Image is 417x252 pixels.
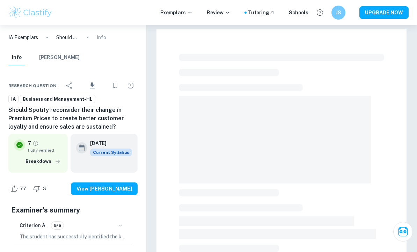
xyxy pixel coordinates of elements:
[90,149,132,156] span: Current Syllabus
[56,34,79,41] p: Should Spotify reconsider their change in Premium Prices to create better customer loyalty and en...
[108,79,122,93] div: Bookmark
[20,233,126,240] p: The student has successfully identified the key concept of change, which is clearly articulated i...
[97,34,106,41] p: Info
[20,96,95,103] span: Business and Management-HL
[90,149,132,156] div: This exemplar is based on the current syllabus. Feel free to refer to it for inspiration/ideas wh...
[63,79,76,93] div: Share
[8,34,38,41] a: IA Exemplars
[28,139,31,147] p: 7
[20,222,45,229] h6: Criterion A
[289,9,308,16] a: Schools
[8,183,30,194] div: Like
[16,185,30,192] span: 77
[248,9,275,16] a: Tutoring
[314,7,326,19] button: Help and Feedback
[32,140,39,146] a: Grade fully verified
[8,50,25,65] button: Info
[160,9,193,16] p: Exemplars
[39,50,80,65] button: [PERSON_NAME]
[51,222,64,229] span: 5/5
[78,77,107,95] div: Download
[331,6,345,20] button: JS
[8,6,53,20] img: Clastify logo
[124,79,138,93] div: Report issue
[8,82,57,89] span: Research question
[11,205,135,215] h5: Examiner's summary
[90,139,126,147] h6: [DATE]
[9,96,18,103] span: IA
[24,156,62,167] button: Breakdown
[28,147,62,153] span: Fully verified
[207,9,231,16] p: Review
[8,106,138,131] h6: Should Spotify reconsider their change in Premium Prices to create better customer loyalty and en...
[31,183,50,194] div: Dislike
[39,185,50,192] span: 3
[393,222,413,242] button: Ask Clai
[359,6,409,19] button: UPGRADE NOW
[71,182,138,195] button: View [PERSON_NAME]
[8,95,19,103] a: IA
[20,95,95,103] a: Business and Management-HL
[335,9,343,16] h6: JS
